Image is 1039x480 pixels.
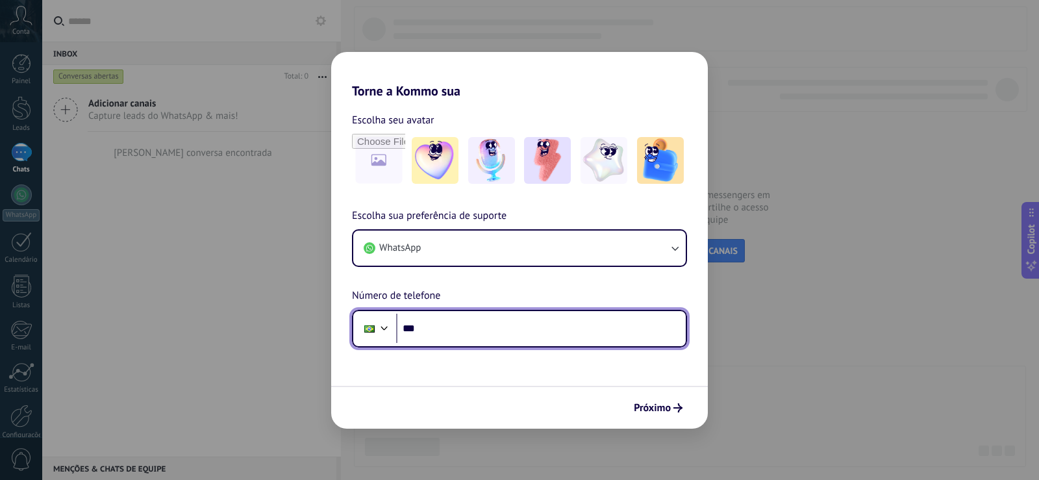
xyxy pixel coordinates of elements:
[357,315,382,342] div: Brazil: + 55
[637,137,684,184] img: -5.jpeg
[379,242,421,255] span: WhatsApp
[524,137,571,184] img: -3.jpeg
[468,137,515,184] img: -2.jpeg
[352,208,507,225] span: Escolha sua preferência de suporte
[352,288,440,305] span: Número de telefone
[634,403,671,412] span: Próximo
[352,112,434,129] span: Escolha seu avatar
[581,137,627,184] img: -4.jpeg
[628,397,688,419] button: Próximo
[412,137,458,184] img: -1.jpeg
[331,52,708,99] h2: Torne a Kommo sua
[353,231,686,266] button: WhatsApp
